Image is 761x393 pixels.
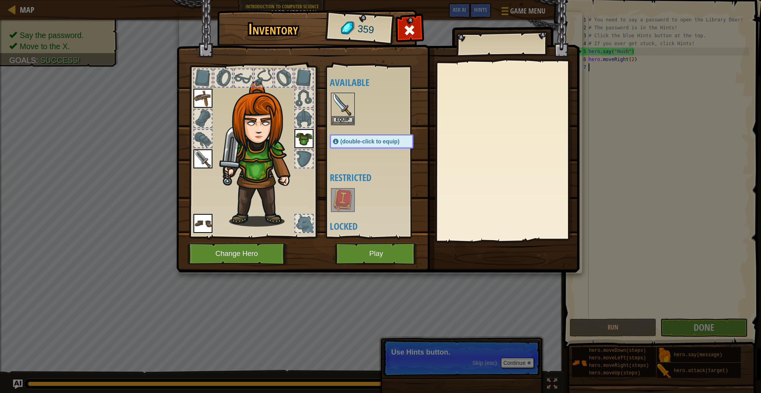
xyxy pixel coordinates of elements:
img: portrait.png [332,189,354,211]
img: portrait.png [332,93,354,116]
img: portrait.png [294,129,314,148]
h4: Restricted [330,172,429,183]
span: 359 [357,22,375,37]
img: portrait.png [193,89,212,108]
h4: Available [330,77,429,88]
img: hair_f2.png [219,81,304,227]
img: portrait.png [193,149,212,168]
h1: Inventory [223,21,324,38]
span: (double-click to equip) [340,138,400,145]
button: Change Hero [187,243,288,265]
button: Play [335,243,418,265]
img: portrait.png [193,214,212,233]
button: Equip [332,116,354,124]
h4: Locked [330,221,429,231]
